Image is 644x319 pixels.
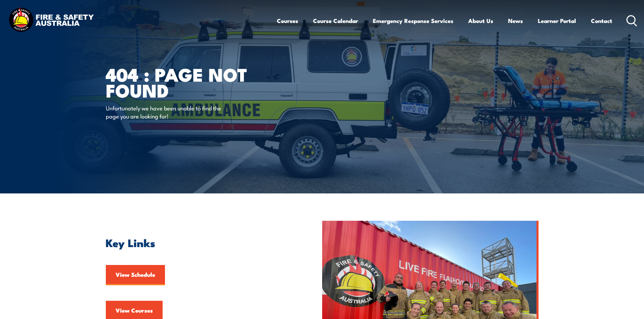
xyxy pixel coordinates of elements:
a: About Us [468,12,493,30]
a: Course Calendar [313,12,358,30]
h2: Key Links [106,238,291,247]
h1: 404 : Page Not Found [106,66,273,98]
a: Contact [591,12,612,30]
a: View Schedule [106,265,165,285]
a: Courses [277,12,298,30]
p: Unfortunately we have been unable to find the page you are looking for! [106,104,229,120]
a: Learner Portal [538,12,576,30]
a: Emergency Response Services [373,12,453,30]
a: News [508,12,523,30]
